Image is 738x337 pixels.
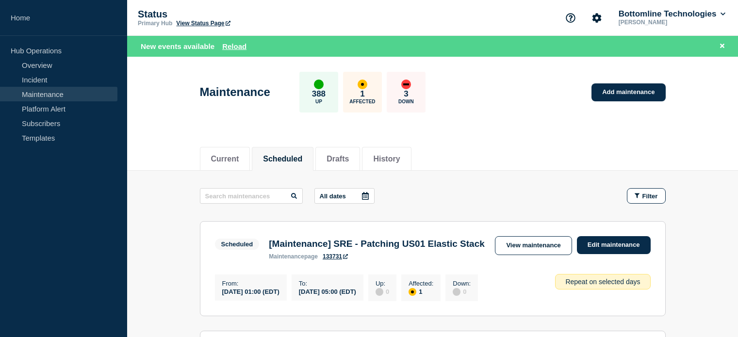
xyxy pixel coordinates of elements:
button: Account settings [587,8,607,28]
div: [DATE] 05:00 (EDT) [299,287,356,295]
button: History [373,155,400,163]
p: All dates [320,193,346,200]
p: Down [398,99,414,104]
div: Repeat on selected days [555,274,650,289]
p: From : [222,280,279,287]
p: Primary Hub [138,20,172,27]
span: maintenance [269,253,304,260]
div: disabled [453,288,460,296]
p: [PERSON_NAME] [617,19,718,26]
button: Support [560,8,581,28]
p: 1 [360,89,364,99]
span: Filter [642,193,658,200]
a: Edit maintenance [577,236,651,254]
div: down [401,80,411,89]
p: Up [315,99,322,104]
div: 1 [409,287,433,296]
button: Bottomline Technologies [617,9,727,19]
p: Affected : [409,280,433,287]
a: View Status Page [176,20,230,27]
h1: Maintenance [200,85,270,99]
p: page [269,253,318,260]
p: 3 [404,89,408,99]
p: Status [138,9,332,20]
span: New events available [141,42,214,50]
button: Filter [627,188,666,204]
button: Drafts [327,155,349,163]
div: up [314,80,324,89]
p: Affected [349,99,375,104]
input: Search maintenances [200,188,303,204]
a: 133731 [323,253,348,260]
p: Up : [376,280,389,287]
div: Scheduled [221,241,253,248]
a: View maintenance [495,236,572,255]
a: Add maintenance [591,83,665,101]
div: affected [358,80,367,89]
div: affected [409,288,416,296]
button: Reload [222,42,246,50]
p: To : [299,280,356,287]
div: 0 [376,287,389,296]
h3: [Maintenance] SRE - Patching US01 Elastic Stack [269,239,485,249]
p: Down : [453,280,471,287]
div: 0 [453,287,471,296]
p: 388 [312,89,326,99]
button: Scheduled [263,155,302,163]
button: Current [211,155,239,163]
div: [DATE] 01:00 (EDT) [222,287,279,295]
button: All dates [314,188,375,204]
div: disabled [376,288,383,296]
